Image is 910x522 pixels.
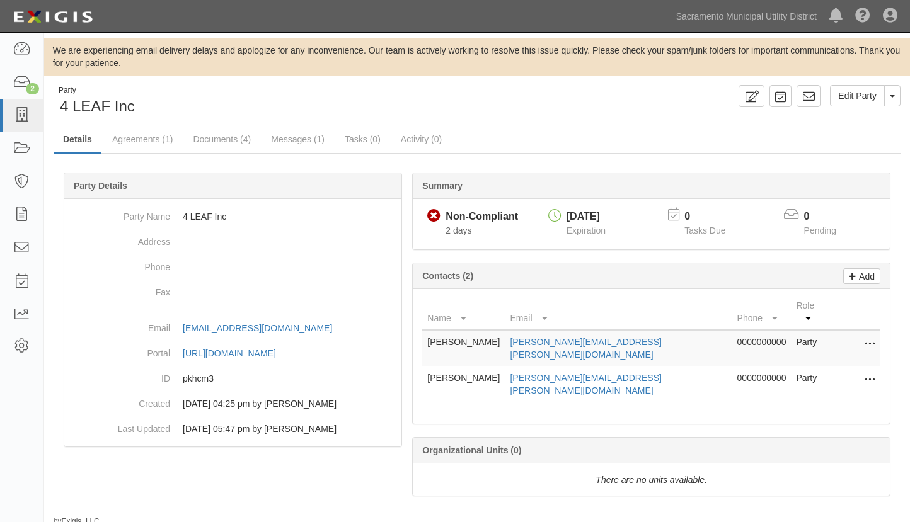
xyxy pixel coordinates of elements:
div: [EMAIL_ADDRESS][DOMAIN_NAME] [183,322,332,334]
td: Party [791,330,830,366]
b: Contacts (2) [422,271,473,281]
i: Help Center - Complianz [855,9,870,24]
dt: Phone [69,254,170,273]
i: Non-Compliant [427,210,441,223]
div: Non-Compliant [446,210,518,224]
a: Agreements (1) [103,127,182,152]
div: Party [59,85,135,96]
a: [EMAIL_ADDRESS][DOMAIN_NAME] [183,323,346,333]
dt: Fax [69,280,170,298]
dd: pkhcm3 [69,366,396,391]
dt: ID [69,366,170,385]
td: 0000000000 [732,330,792,366]
a: Edit Party [830,85,885,106]
dt: Last Updated [69,416,170,435]
th: Name [422,294,505,330]
i: There are no units available. [596,475,707,485]
th: Email [505,294,732,330]
td: Party [791,366,830,402]
div: We are experiencing email delivery delays and apologize for any inconvenience. Our team is active... [44,44,910,69]
a: Add [843,268,880,284]
dd: 4 LEAF Inc [69,204,396,229]
dt: Address [69,229,170,248]
dd: 08/13/2025 04:25 pm by Wonda Arbedul [69,391,396,416]
a: [PERSON_NAME][EMAIL_ADDRESS][PERSON_NAME][DOMAIN_NAME] [510,337,661,360]
th: Role [791,294,830,330]
dt: Party Name [69,204,170,223]
div: 2 [26,83,39,94]
span: Since 08/13/2025 [446,225,471,235]
a: Activity (0) [391,127,451,152]
a: Details [54,127,101,154]
td: [PERSON_NAME] [422,330,505,366]
dt: Portal [69,341,170,360]
a: Tasks (0) [335,127,390,152]
span: Tasks Due [684,225,725,235]
span: 4 LEAF Inc [60,98,135,115]
td: [PERSON_NAME] [422,366,505,402]
span: Pending [804,225,836,235]
a: Sacramento Municipal Utility District [670,4,823,29]
b: Summary [422,181,463,191]
span: Expiration [567,225,606,235]
b: Party Details [74,181,127,191]
img: logo-5460c22ac91f19d4615b14bd174203de0afe785f0fc80cf4dbbc73dc1793850b.png [9,6,96,28]
b: Organizational Units (0) [422,445,521,455]
a: Messages (1) [262,127,334,152]
dt: Created [69,391,170,410]
td: 0000000000 [732,366,792,402]
dt: Email [69,315,170,334]
th: Phone [732,294,792,330]
p: 0 [684,210,741,224]
a: Documents (4) [183,127,260,152]
div: [DATE] [567,210,606,224]
p: Add [856,269,875,283]
a: [URL][DOMAIN_NAME] [183,348,290,358]
dd: 08/13/2025 05:47 pm by Wonda Arbedul [69,416,396,441]
p: 0 [804,210,852,224]
a: [PERSON_NAME][EMAIL_ADDRESS][PERSON_NAME][DOMAIN_NAME] [510,373,661,395]
div: 4 LEAF Inc [54,85,468,117]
